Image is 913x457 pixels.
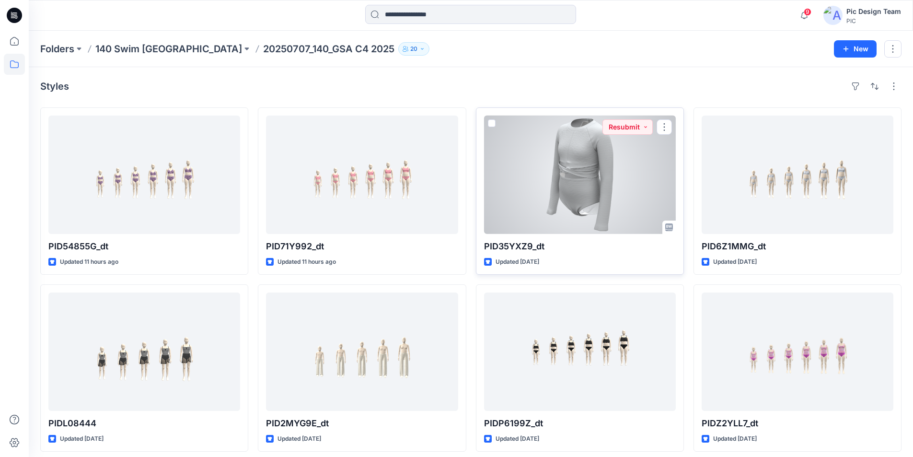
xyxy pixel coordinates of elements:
p: PID54855G_dt [48,240,240,253]
div: PIC [846,17,901,24]
p: PID6Z1MMG_dt [702,240,893,253]
p: Updated [DATE] [713,257,757,267]
a: PID6Z1MMG_dt [702,116,893,234]
p: PID2MYG9E_dt [266,417,458,430]
h4: Styles [40,81,69,92]
p: PID35YXZ9_dt [484,240,676,253]
a: PIDL08444 [48,293,240,411]
p: 20250707_140_GSA C4 2025 [263,42,394,56]
a: PID35YXZ9_dt [484,116,676,234]
p: Updated [DATE] [277,434,321,444]
p: Updated [DATE] [496,257,539,267]
span: 9 [804,8,811,16]
img: avatar [823,6,843,25]
p: Updated 11 hours ago [60,257,118,267]
p: 20 [410,44,417,54]
p: PIDP6199Z_dt [484,417,676,430]
p: Updated [DATE] [496,434,539,444]
a: PID2MYG9E_dt [266,293,458,411]
div: Pic Design Team [846,6,901,17]
p: PIDZ2YLL7_dt [702,417,893,430]
p: Updated 11 hours ago [277,257,336,267]
p: Updated [DATE] [60,434,104,444]
a: PIDP6199Z_dt [484,293,676,411]
a: Folders [40,42,74,56]
a: PID71Y992_dt [266,116,458,234]
p: PID71Y992_dt [266,240,458,253]
p: Updated [DATE] [713,434,757,444]
button: New [834,40,877,58]
a: PIDZ2YLL7_dt [702,293,893,411]
a: PID54855G_dt [48,116,240,234]
button: 20 [398,42,429,56]
a: 140 Swim [GEOGRAPHIC_DATA] [95,42,242,56]
p: PIDL08444 [48,417,240,430]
